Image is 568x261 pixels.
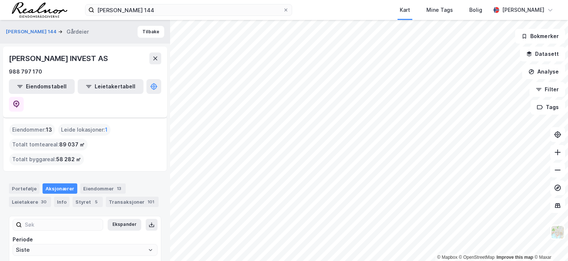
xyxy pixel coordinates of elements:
[59,140,85,149] span: 89 037 ㎡
[12,2,67,18] img: realnor-logo.934646d98de889bb5806.png
[531,100,565,115] button: Tags
[56,155,81,164] span: 58 282 ㎡
[72,197,103,207] div: Styret
[46,125,52,134] span: 13
[9,139,88,150] div: Totalt tomteareal :
[502,6,544,14] div: [PERSON_NAME]
[497,255,533,260] a: Improve this map
[9,52,109,64] div: [PERSON_NAME] INVEST AS
[9,79,75,94] button: Eiendomstabell
[148,247,153,253] button: Open
[515,29,565,44] button: Bokmerker
[459,255,495,260] a: OpenStreetMap
[40,198,48,206] div: 30
[22,219,103,230] input: Søk
[426,6,453,14] div: Mine Tags
[9,197,51,207] div: Leietakere
[551,225,565,239] img: Z
[531,226,568,261] iframe: Chat Widget
[9,183,40,194] div: Portefølje
[400,6,410,14] div: Kart
[469,6,482,14] div: Bolig
[58,124,111,136] div: Leide lokasjoner :
[6,28,58,35] button: [PERSON_NAME] 144
[43,183,77,194] div: Aksjonærer
[437,255,457,260] a: Mapbox
[78,79,143,94] button: Leietakertabell
[138,26,164,38] button: Tilbake
[54,197,70,207] div: Info
[115,185,123,192] div: 13
[92,198,100,206] div: 5
[9,153,84,165] div: Totalt byggareal :
[531,226,568,261] div: Kontrollprogram for chat
[146,198,156,206] div: 101
[106,197,159,207] div: Transaksjoner
[94,4,283,16] input: Søk på adresse, matrikkel, gårdeiere, leietakere eller personer
[9,67,42,76] div: 988 797 170
[80,183,126,194] div: Eiendommer
[530,82,565,97] button: Filter
[9,124,55,136] div: Eiendommer :
[105,125,108,134] span: 1
[13,235,158,244] div: Periode
[13,244,157,255] input: ClearOpen
[108,219,141,231] button: Ekspander
[522,64,565,79] button: Analyse
[67,27,89,36] div: Gårdeier
[520,47,565,61] button: Datasett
